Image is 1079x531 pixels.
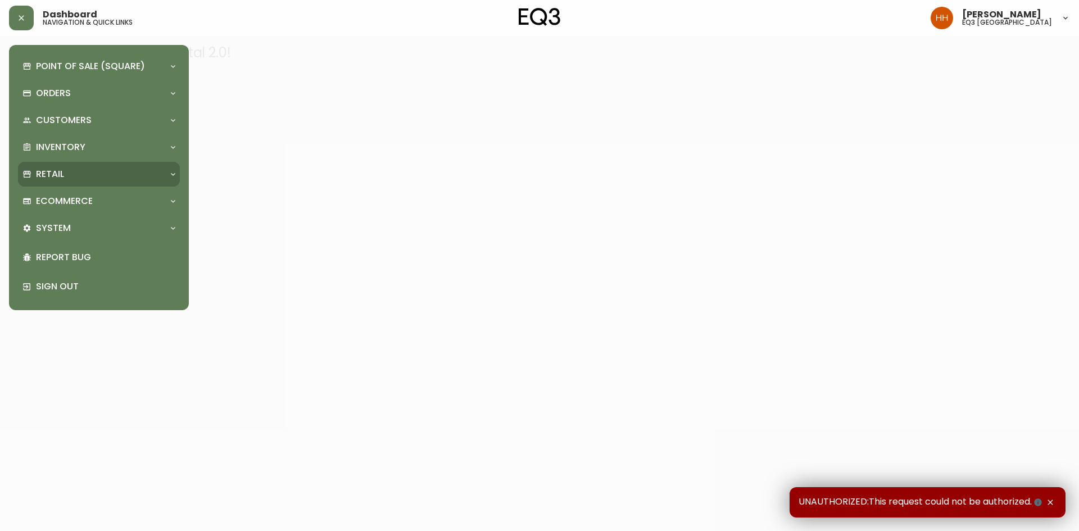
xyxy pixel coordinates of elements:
[36,141,85,153] p: Inventory
[18,272,180,301] div: Sign Out
[962,10,1041,19] span: [PERSON_NAME]
[18,108,180,133] div: Customers
[931,7,953,29] img: 6b766095664b4c6b511bd6e414aa3971
[799,496,1044,509] span: UNAUTHORIZED:This request could not be authorized.
[18,162,180,187] div: Retail
[18,81,180,106] div: Orders
[36,195,93,207] p: Ecommerce
[18,189,180,214] div: Ecommerce
[36,87,71,99] p: Orders
[43,10,97,19] span: Dashboard
[519,8,560,26] img: logo
[18,216,180,240] div: System
[36,222,71,234] p: System
[18,243,180,272] div: Report Bug
[36,280,175,293] p: Sign Out
[962,19,1052,26] h5: eq3 [GEOGRAPHIC_DATA]
[18,54,180,79] div: Point of Sale (Square)
[36,114,92,126] p: Customers
[36,251,175,264] p: Report Bug
[18,135,180,160] div: Inventory
[43,19,133,26] h5: navigation & quick links
[36,168,64,180] p: Retail
[36,60,145,72] p: Point of Sale (Square)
